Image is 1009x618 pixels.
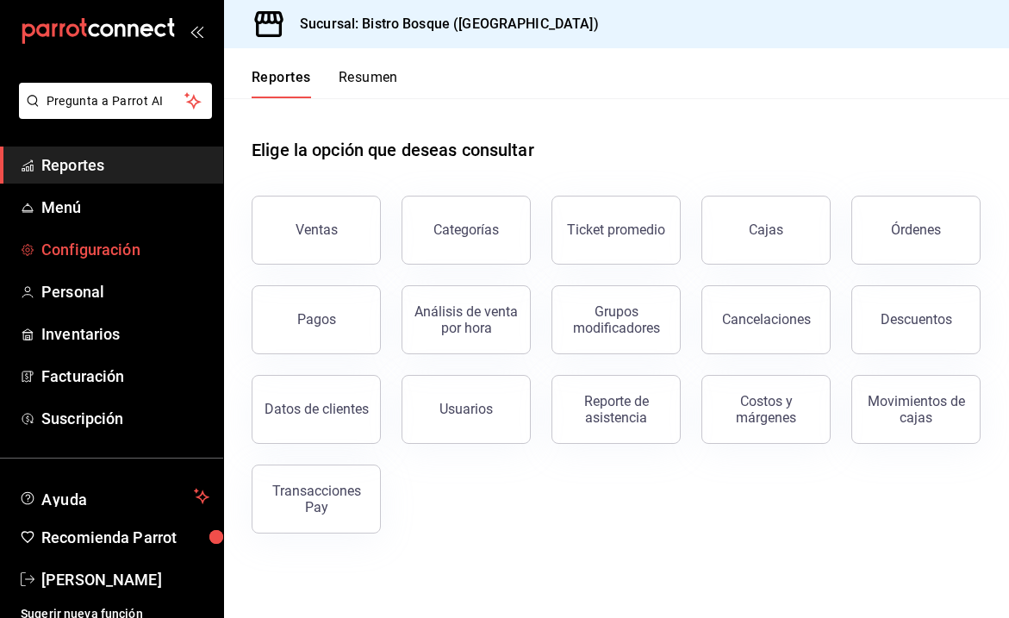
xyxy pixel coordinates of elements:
[286,14,599,34] h3: Sucursal: Bistro Bosque ([GEOGRAPHIC_DATA])
[41,568,209,591] span: [PERSON_NAME]
[19,83,212,119] button: Pregunta a Parrot AI
[402,196,531,265] button: Categorías
[252,69,311,98] button: Reportes
[402,285,531,354] button: Análisis de venta por hora
[722,311,811,328] div: Cancelaciones
[252,196,381,265] button: Ventas
[190,24,203,38] button: open_drawer_menu
[433,222,499,238] div: Categorías
[551,375,681,444] button: Reporte de asistencia
[713,393,819,426] div: Costos y márgenes
[701,285,831,354] button: Cancelaciones
[851,375,981,444] button: Movimientos de cajas
[265,401,369,417] div: Datos de clientes
[252,285,381,354] button: Pagos
[413,303,520,336] div: Análisis de venta por hora
[563,303,670,336] div: Grupos modificadores
[891,222,941,238] div: Órdenes
[339,69,398,98] button: Resumen
[563,393,670,426] div: Reporte de asistencia
[41,486,187,507] span: Ayuda
[551,196,681,265] button: Ticket promedio
[701,375,831,444] button: Costos y márgenes
[567,222,665,238] div: Ticket promedio
[252,375,381,444] button: Datos de clientes
[851,196,981,265] button: Órdenes
[263,483,370,515] div: Transacciones Pay
[41,196,209,219] span: Menú
[41,322,209,346] span: Inventarios
[402,375,531,444] button: Usuarios
[41,153,209,177] span: Reportes
[41,407,209,430] span: Suscripción
[41,365,209,388] span: Facturación
[296,222,338,238] div: Ventas
[551,285,681,354] button: Grupos modificadores
[41,280,209,303] span: Personal
[252,69,398,98] div: navigation tabs
[47,92,185,110] span: Pregunta a Parrot AI
[439,401,493,417] div: Usuarios
[863,393,969,426] div: Movimientos de cajas
[851,285,981,354] button: Descuentos
[252,465,381,534] button: Transacciones Pay
[252,137,534,163] h1: Elige la opción que deseas consultar
[41,526,209,549] span: Recomienda Parrot
[701,196,831,265] a: Cajas
[749,220,784,240] div: Cajas
[881,311,952,328] div: Descuentos
[41,238,209,261] span: Configuración
[12,104,212,122] a: Pregunta a Parrot AI
[297,311,336,328] div: Pagos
